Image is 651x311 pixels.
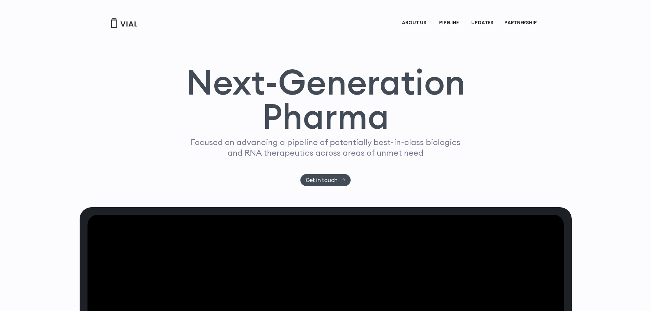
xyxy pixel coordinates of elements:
span: Get in touch [306,178,338,183]
a: PIPELINEMenu Toggle [434,17,465,29]
a: UPDATES [466,17,499,29]
img: Vial Logo [110,18,138,28]
h1: Next-Generation Pharma [178,65,474,134]
a: ABOUT USMenu Toggle [396,17,433,29]
a: Get in touch [300,174,351,186]
p: Focused on advancing a pipeline of potentially best-in-class biologics and RNA therapeutics acros... [188,137,463,158]
a: PARTNERSHIPMenu Toggle [499,17,544,29]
